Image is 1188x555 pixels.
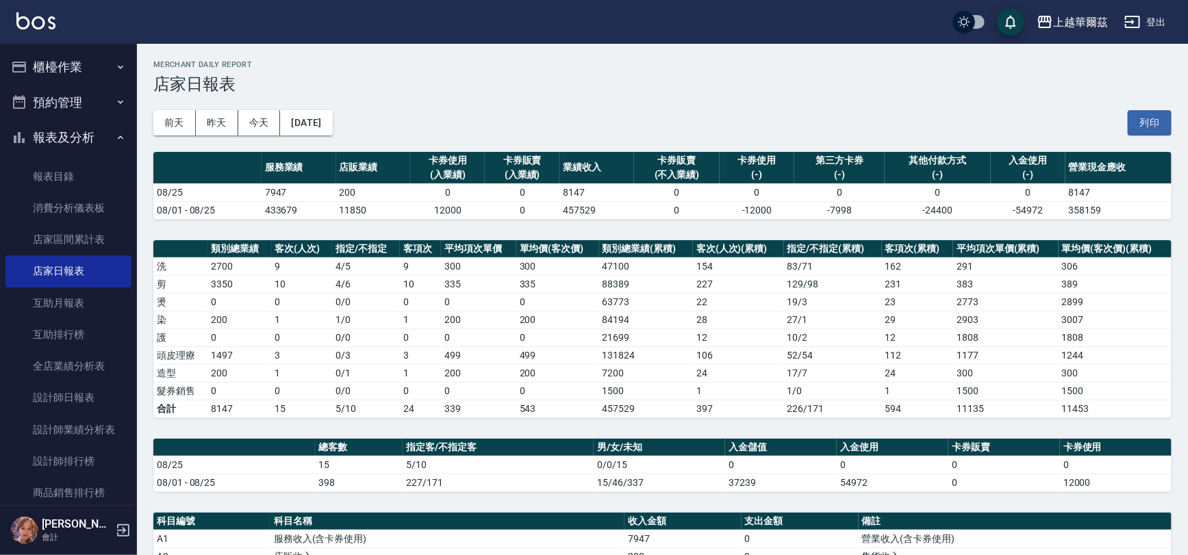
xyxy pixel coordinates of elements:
th: 類別總業績 [207,240,271,258]
td: 2899 [1059,293,1172,311]
td: 1244 [1059,346,1172,364]
th: 備註 [859,513,1172,530]
td: 131824 [599,346,693,364]
td: 08/01 - 08/25 [153,474,315,491]
td: 17 / 7 [784,364,882,382]
td: 7947 [624,530,742,547]
td: 300 [441,257,516,275]
td: 0 [948,456,1060,474]
td: 0 [207,328,271,346]
td: 24 [693,364,784,382]
a: 店家日報表 [5,255,131,287]
th: 客項次(累積) [882,240,954,258]
h3: 店家日報表 [153,75,1172,94]
td: 2773 [953,293,1059,311]
button: [DATE] [280,110,332,135]
div: (-) [994,168,1062,182]
td: 9 [272,257,332,275]
td: -12000 [720,201,794,219]
td: 08/25 [153,183,262,201]
td: 23 [882,293,954,311]
td: 339 [441,400,516,417]
td: 0 [485,201,559,219]
td: 頭皮理療 [153,346,207,364]
td: 服務收入(含卡券使用) [270,530,624,547]
div: 卡券使用 [723,153,791,168]
td: 11850 [336,201,411,219]
td: 0 [400,382,442,400]
td: 63773 [599,293,693,311]
td: 4 / 5 [332,257,400,275]
td: 1808 [1059,328,1172,346]
div: 入金使用 [994,153,1062,168]
td: 1808 [953,328,1059,346]
td: 1500 [953,382,1059,400]
td: 洗 [153,257,207,275]
td: 200 [207,364,271,382]
td: 0/0/15 [594,456,725,474]
td: 0 [485,183,559,201]
th: 平均項次單價 [441,240,516,258]
img: Person [11,517,38,544]
td: 200 [516,364,599,382]
td: 200 [516,311,599,328]
div: (-) [723,168,791,182]
td: 499 [516,346,599,364]
th: 類別總業績(累積) [599,240,693,258]
button: 昨天 [196,110,238,135]
td: 27 / 1 [784,311,882,328]
td: 398 [315,474,403,491]
a: 消費分析儀表板 [5,192,131,224]
td: 37239 [725,474,837,491]
td: 15/46/337 [594,474,725,491]
div: (入業績) [414,168,481,182]
td: 1 [400,311,442,328]
td: 335 [441,275,516,293]
td: 383 [953,275,1059,293]
div: 第三方卡券 [798,153,881,168]
td: 227 [693,275,784,293]
td: 0 [400,293,442,311]
td: 2700 [207,257,271,275]
td: 457529 [559,201,634,219]
a: 互助月報表 [5,287,131,319]
button: save [997,8,1024,36]
td: 0 [885,183,991,201]
div: 卡券販賣 [488,153,556,168]
td: 433679 [262,201,336,219]
td: 129 / 98 [784,275,882,293]
td: 11453 [1059,400,1172,417]
th: 卡券販賣 [948,439,1060,456]
td: 0 [742,530,859,547]
td: 52 / 54 [784,346,882,364]
td: 200 [336,183,411,201]
td: 8147 [559,183,634,201]
td: 染 [153,311,207,328]
td: 106 [693,346,784,364]
th: 單均價(客次價)(累積) [1059,240,1172,258]
td: 3 [272,346,332,364]
td: 9 [400,257,442,275]
th: 入金儲值 [725,439,837,456]
th: 支出金額 [742,513,859,530]
td: 3 [400,346,442,364]
a: 全店業績分析表 [5,350,131,382]
td: 12 [693,328,784,346]
button: 預約管理 [5,85,131,120]
th: 指定客/不指定客 [403,439,594,456]
td: 1500 [1059,382,1172,400]
td: 0 [207,382,271,400]
td: 0 / 0 [332,328,400,346]
td: 0 / 0 [332,382,400,400]
td: 0 [410,183,485,201]
td: 0 [1060,456,1172,474]
th: 指定/不指定(累積) [784,240,882,258]
td: 11135 [953,400,1059,417]
p: 會計 [42,531,112,543]
th: 指定/不指定 [332,240,400,258]
td: 7200 [599,364,693,382]
button: 登出 [1119,10,1172,35]
td: 4 / 6 [332,275,400,293]
td: 291 [953,257,1059,275]
td: 200 [441,311,516,328]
